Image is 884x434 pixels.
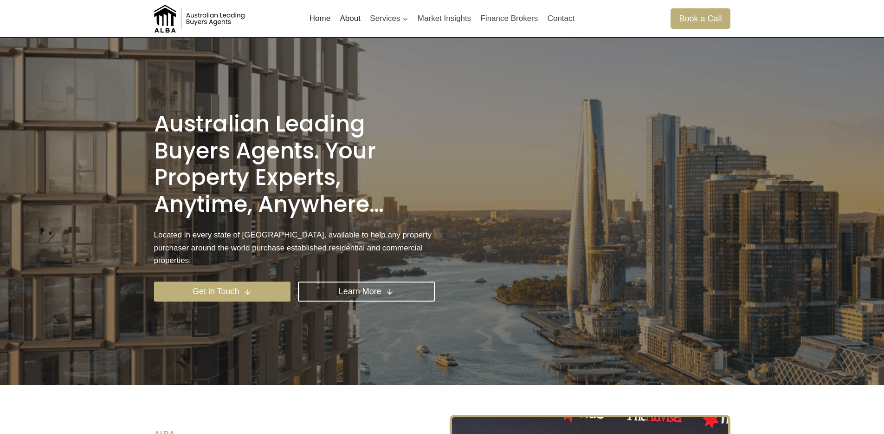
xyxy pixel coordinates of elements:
a: Finance Brokers [476,7,542,30]
a: Home [305,7,336,30]
span: Services [370,12,408,25]
img: Australian Leading Buyers Agents [154,5,247,33]
span: Learn More [339,285,381,298]
span: Get in Touch [193,285,239,298]
a: Learn More [298,282,435,302]
a: About [335,7,365,30]
a: Contact [542,7,579,30]
h1: Australian Leading Buyers Agents. Your property experts, anytime, anywhere… [154,111,435,217]
a: Market Insights [413,7,476,30]
a: Book a Call [671,8,730,28]
nav: Primary Navigation [305,7,580,30]
p: Located in every state of [GEOGRAPHIC_DATA], available to help any property purchaser around the ... [154,229,435,267]
a: Get in Touch [154,282,291,302]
